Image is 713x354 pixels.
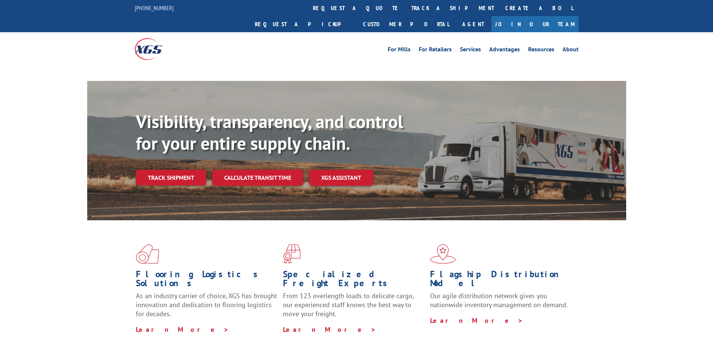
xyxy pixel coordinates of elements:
a: Track shipment [136,170,206,185]
span: As an industry carrier of choice, XGS has brought innovation and dedication to flooring logistics... [136,291,277,318]
a: Resources [528,46,554,55]
img: xgs-icon-total-supply-chain-intelligence-red [136,244,159,264]
a: Calculate transit time [212,170,303,186]
a: XGS ASSISTANT [309,170,373,186]
img: xgs-icon-focused-on-flooring-red [283,244,301,264]
a: Services [460,46,481,55]
h1: Specialized Freight Experts [283,270,424,291]
a: Join Our Team [491,16,579,32]
b: Visibility, transparency, and control for your entire supply chain. [136,110,403,155]
p: From 123 overlength loads to delicate cargo, our experienced staff knows the best way to move you... [283,291,424,325]
a: For Retailers [419,46,452,55]
a: Customer Portal [357,16,455,32]
span: Our agile distribution network gives you nationwide inventory management on demand. [430,291,568,309]
h1: Flooring Logistics Solutions [136,270,277,291]
a: Learn More > [430,316,523,325]
a: For Mills [388,46,411,55]
img: xgs-icon-flagship-distribution-model-red [430,244,456,264]
a: Learn More > [283,325,376,334]
h1: Flagship Distribution Model [430,270,572,291]
a: Learn More > [136,325,229,334]
a: [PHONE_NUMBER] [135,4,174,12]
a: About [563,46,579,55]
a: Agent [455,16,491,32]
a: Advantages [489,46,520,55]
a: Request a pickup [249,16,357,32]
